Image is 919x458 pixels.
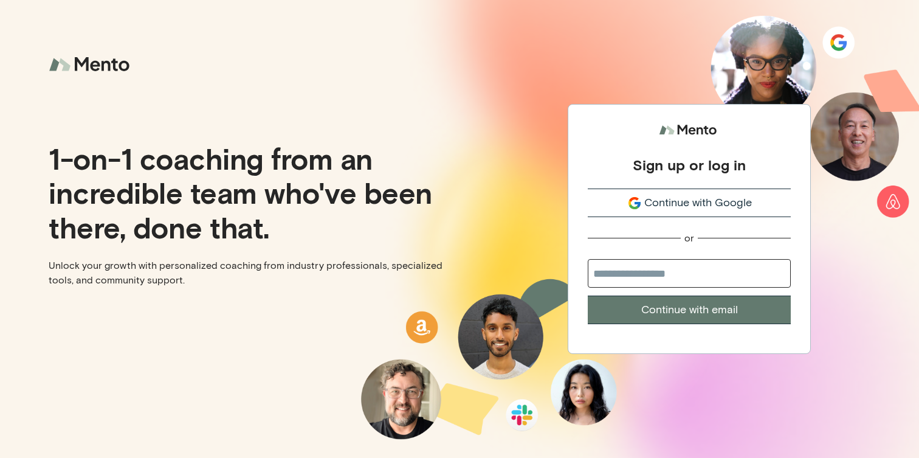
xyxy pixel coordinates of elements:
[49,141,450,243] p: 1-on-1 coaching from an incredible team who've been there, done that.
[49,258,450,288] p: Unlock your growth with personalized coaching from industry professionals, specialized tools, and...
[644,195,752,211] span: Continue with Google
[633,156,746,174] div: Sign up or log in
[684,232,694,245] div: or
[49,49,134,81] img: logo
[659,119,720,142] img: logo.svg
[588,296,791,324] button: Continue with email
[588,189,791,217] button: Continue with Google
